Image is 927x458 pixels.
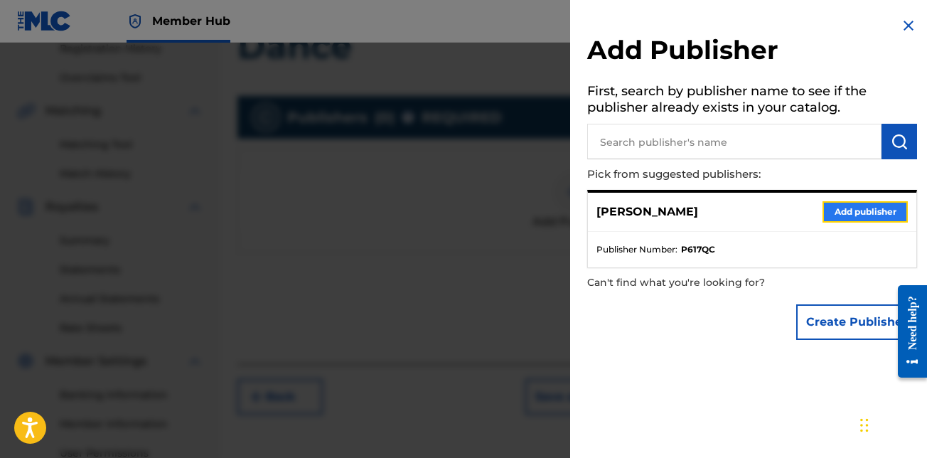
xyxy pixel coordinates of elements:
p: [PERSON_NAME] [596,203,698,220]
button: Add publisher [822,201,908,223]
iframe: Chat Widget [856,390,927,458]
img: MLC Logo [17,11,72,31]
img: Top Rightsholder [127,13,144,30]
img: Search Works [891,133,908,150]
strong: P617QC [681,243,715,256]
input: Search publisher's name [587,124,882,159]
iframe: Resource Center [887,275,927,389]
span: Member Hub [152,13,230,29]
p: Can't find what you're looking for? [587,268,836,297]
p: Pick from suggested publishers: [587,159,836,190]
h5: First, search by publisher name to see if the publisher already exists in your catalog. [587,79,917,124]
span: Publisher Number : [596,243,677,256]
button: Create Publisher [796,304,917,340]
h2: Add Publisher [587,34,917,70]
div: Drag [860,404,869,447]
